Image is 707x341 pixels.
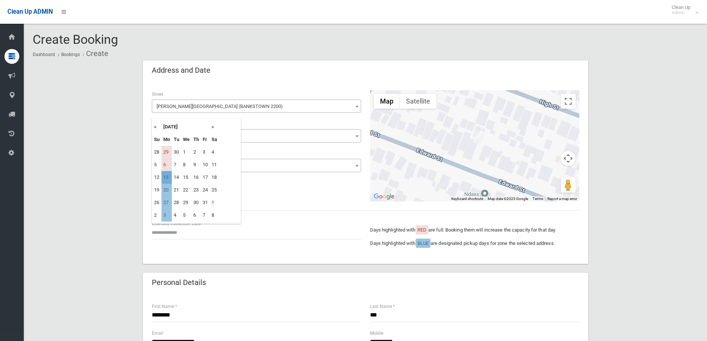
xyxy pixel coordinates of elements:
[210,196,219,209] td: 1
[474,131,483,143] div: 2/37 Edward Street, BANKSTOWN NSW 2200
[152,209,161,222] td: 2
[374,94,400,109] button: Show street map
[210,171,219,184] td: 18
[172,133,181,146] th: Tu
[81,47,108,60] li: Create
[370,239,579,248] p: Days highlighted with are designated pickup days for zone the selected address.
[192,184,201,196] td: 23
[533,197,543,201] a: Terms (opens in new tab)
[161,133,172,146] th: Mo
[201,133,210,146] th: Fr
[154,161,359,171] span: 2
[451,196,483,201] button: Keyboard shortcuts
[192,133,201,146] th: Th
[181,209,192,222] td: 5
[192,171,201,184] td: 16
[181,158,192,171] td: 8
[418,240,429,246] span: BLUE
[161,196,172,209] td: 27
[181,184,192,196] td: 22
[210,133,219,146] th: Sa
[161,158,172,171] td: 6
[154,131,359,141] span: 37
[201,158,210,171] td: 10
[192,196,201,209] td: 30
[372,192,396,201] img: Google
[7,8,53,15] span: Clean Up ADMIN
[143,275,215,290] header: Personal Details
[172,146,181,158] td: 30
[192,146,201,158] td: 2
[172,209,181,222] td: 4
[61,52,80,57] a: Bookings
[161,209,172,222] td: 3
[152,99,361,113] span: Edward Street (BANKSTOWN 2200)
[210,158,219,171] td: 11
[33,32,118,47] span: Create Booking
[181,146,192,158] td: 1
[201,184,210,196] td: 24
[210,121,219,133] th: »
[172,196,181,209] td: 28
[152,129,361,142] span: 37
[370,226,579,235] p: Days highlighted with are full. Booking them will increase the capacity for that day.
[201,196,210,209] td: 31
[154,101,359,112] span: Edward Street (BANKSTOWN 2200)
[201,146,210,158] td: 3
[561,151,576,166] button: Map camera controls
[152,184,161,196] td: 19
[201,209,210,222] td: 7
[33,52,55,57] a: Dashboard
[561,94,576,109] button: Toggle fullscreen view
[172,158,181,171] td: 7
[547,197,577,201] a: Report a map error
[201,171,210,184] td: 17
[152,146,161,158] td: 28
[192,158,201,171] td: 9
[161,121,210,133] th: [DATE]
[161,146,172,158] td: 29
[672,10,690,16] small: Admin
[181,196,192,209] td: 29
[161,171,172,184] td: 13
[152,159,361,172] span: 2
[561,178,576,193] button: Drag Pegman onto the map to open Street View
[210,146,219,158] td: 4
[143,63,219,78] header: Address and Date
[161,184,172,196] td: 20
[172,184,181,196] td: 21
[181,171,192,184] td: 15
[210,209,219,222] td: 8
[152,158,161,171] td: 5
[172,171,181,184] td: 14
[181,133,192,146] th: We
[152,196,161,209] td: 26
[400,94,436,109] button: Show satellite imagery
[152,133,161,146] th: Su
[418,227,426,233] span: RED
[152,121,161,133] th: «
[668,4,698,16] span: Clean Up
[372,192,396,201] a: Open this area in Google Maps (opens a new window)
[488,197,528,201] span: Map data ©2025 Google
[192,209,201,222] td: 6
[152,171,161,184] td: 12
[210,184,219,196] td: 25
